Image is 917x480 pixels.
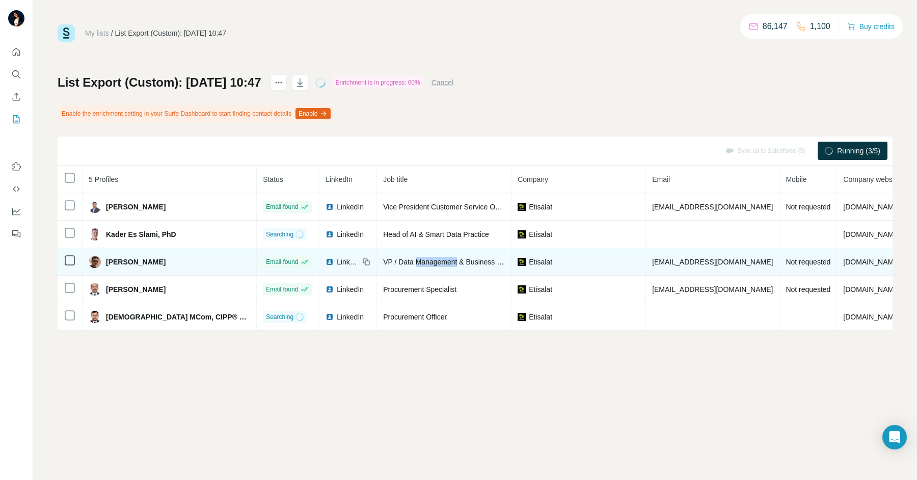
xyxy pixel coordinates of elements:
img: LinkedIn logo [326,313,334,321]
img: Avatar [89,256,101,268]
span: Head of AI & Smart Data Practice [383,230,489,238]
button: Search [8,65,24,84]
span: [EMAIL_ADDRESS][DOMAIN_NAME] [652,258,773,266]
img: LinkedIn logo [326,230,334,238]
li: / [111,28,113,38]
img: Avatar [89,201,101,213]
button: Cancel [431,77,454,88]
span: [DOMAIN_NAME] [843,230,900,238]
span: LinkedIn [337,312,364,322]
span: Running (3/5) [837,146,880,156]
img: company-logo [518,203,526,211]
button: Enrich CSV [8,88,24,106]
span: Etisalat [529,257,552,267]
span: [DOMAIN_NAME] [843,313,900,321]
span: Procurement Specialist [383,285,456,294]
div: List Export (Custom): [DATE] 10:47 [115,28,226,38]
button: Enable [295,108,331,119]
span: Job title [383,175,408,183]
span: Procurement Officer [383,313,447,321]
img: company-logo [518,230,526,238]
span: Company [518,175,548,183]
span: LinkedIn [326,175,353,183]
p: 86,147 [763,20,788,33]
button: Quick start [8,43,24,61]
span: Kader Es Slami, PhD [106,229,176,239]
h1: List Export (Custom): [DATE] 10:47 [58,74,261,91]
button: actions [271,74,287,91]
button: Use Surfe on LinkedIn [8,157,24,176]
span: [DOMAIN_NAME] [843,258,900,266]
button: Dashboard [8,202,24,221]
span: Etisalat [529,202,552,212]
span: Searching [266,312,293,322]
span: VP / Data Management & Business Intelligence [383,258,533,266]
span: [DOMAIN_NAME] [843,203,900,211]
button: Feedback [8,225,24,243]
p: 1,100 [810,20,830,33]
span: [EMAIL_ADDRESS][DOMAIN_NAME] [652,285,773,294]
span: Vice President Customer Service Operations [383,203,525,211]
span: Email found [266,202,298,211]
span: Etisalat [529,229,552,239]
img: company-logo [518,285,526,294]
span: [PERSON_NAME] [106,202,166,212]
img: Avatar [8,10,24,26]
span: Etisalat [529,312,552,322]
img: LinkedIn logo [326,285,334,294]
span: LinkedIn [337,202,364,212]
img: company-logo [518,313,526,321]
span: 5 Profiles [89,175,118,183]
img: LinkedIn logo [326,258,334,266]
span: [EMAIL_ADDRESS][DOMAIN_NAME] [652,203,773,211]
button: Use Surfe API [8,180,24,198]
span: Not requested [786,203,830,211]
button: My lists [8,110,24,128]
div: Enrichment is in progress: 60% [333,76,423,89]
span: LinkedIn [337,229,364,239]
span: [PERSON_NAME] [106,257,166,267]
img: company-logo [518,258,526,266]
img: LinkedIn logo [326,203,334,211]
span: Email [652,175,670,183]
img: Avatar [89,311,101,323]
span: Etisalat [529,284,552,295]
a: My lists [85,29,109,37]
span: [PERSON_NAME] [106,284,166,295]
span: Status [263,175,283,183]
span: Email found [266,285,298,294]
span: Mobile [786,175,806,183]
img: Avatar [89,228,101,241]
span: [DOMAIN_NAME] [843,285,900,294]
span: LinkedIn [337,257,359,267]
span: Email found [266,257,298,266]
span: [DEMOGRAPHIC_DATA] MCom, CIPP® CIPM® [106,312,250,322]
span: Searching [266,230,293,239]
span: Not requested [786,285,830,294]
img: Surfe Logo [58,24,75,42]
img: Avatar [89,283,101,296]
div: Open Intercom Messenger [882,425,907,449]
button: Buy credits [847,19,895,34]
span: LinkedIn [337,284,364,295]
span: Company website [843,175,900,183]
div: Enable the enrichment setting in your Surfe Dashboard to start finding contact details [58,105,333,122]
span: Not requested [786,258,830,266]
